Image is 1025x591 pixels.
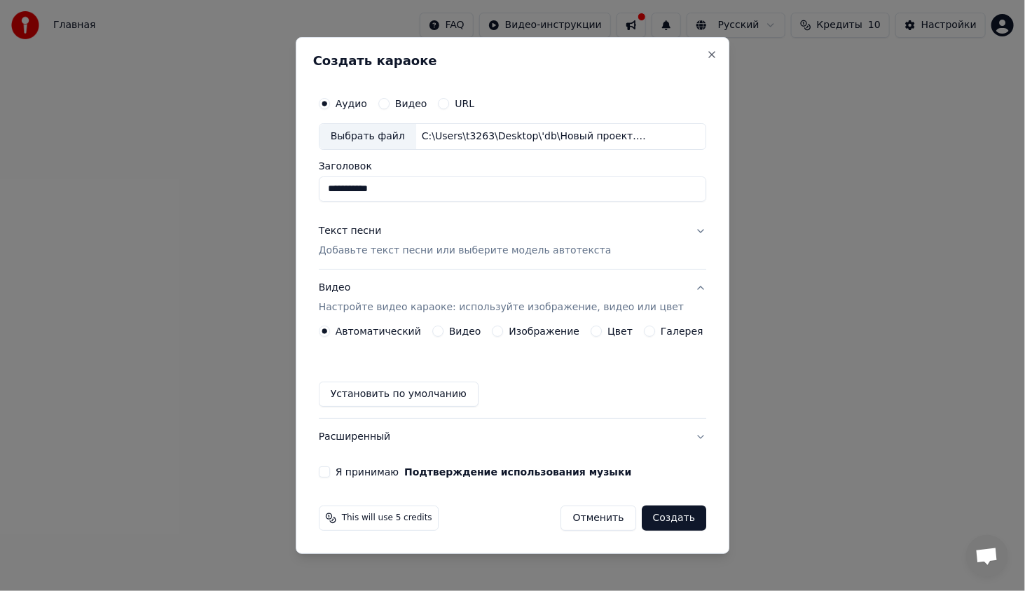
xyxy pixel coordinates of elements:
[319,326,706,418] div: ВидеоНастройте видео караоке: используйте изображение, видео или цвет
[319,300,684,314] p: Настройте видео караоке: используйте изображение, видео или цвет
[607,326,633,336] label: Цвет
[395,99,427,109] label: Видео
[661,326,703,336] label: Галерея
[319,419,706,455] button: Расширенный
[416,130,654,144] div: C:\Users\t3263\Desktop\'db\Новый проект.mp3
[342,513,432,524] span: This will use 5 credits
[642,506,706,531] button: Создать
[449,326,481,336] label: Видео
[313,55,712,67] h2: Создать караоке
[336,99,367,109] label: Аудио
[319,224,382,238] div: Текст песни
[319,124,416,149] div: Выбрать файл
[319,161,706,171] label: Заголовок
[561,506,636,531] button: Отменить
[336,467,632,477] label: Я принимаю
[319,270,706,326] button: ВидеоНастройте видео караоке: используйте изображение, видео или цвет
[319,244,612,258] p: Добавьте текст песни или выберите модель автотекста
[319,213,706,269] button: Текст песниДобавьте текст песни или выберите модель автотекста
[404,467,631,477] button: Я принимаю
[319,281,684,314] div: Видео
[509,326,580,336] label: Изображение
[319,382,479,407] button: Установить по умолчанию
[336,326,421,336] label: Автоматический
[455,99,475,109] label: URL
